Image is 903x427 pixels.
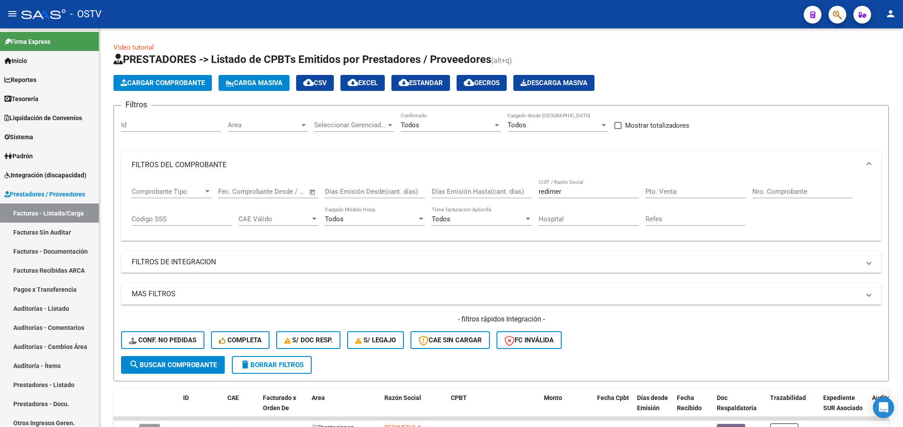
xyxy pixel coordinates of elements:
span: Cargar Comprobante [121,79,205,87]
button: Cargar Comprobante [113,75,212,91]
button: Conf. no pedidas [121,331,204,349]
button: S/ Doc Resp. [276,331,341,349]
span: Liquidación de Convenios [4,113,82,123]
span: Mostrar totalizadores [625,120,689,131]
span: Conf. no pedidas [129,336,196,344]
button: Carga Masiva [219,75,289,91]
mat-panel-title: FILTROS DEL COMPROBANTE [132,160,860,170]
mat-expansion-panel-header: FILTROS DE INTEGRACION [121,251,881,273]
mat-icon: search [129,359,140,370]
app-download-masive: Descarga masiva de comprobantes (adjuntos) [513,75,594,91]
div: Open Intercom Messenger [873,397,894,418]
span: Tesorería [4,94,39,104]
input: Fecha fin [262,188,305,196]
span: Todos [325,215,344,223]
span: Completa [219,336,262,344]
mat-icon: cloud_download [399,77,409,88]
span: CAE Válido [238,215,310,223]
span: Buscar Comprobante [129,361,217,369]
button: Descarga Masiva [513,75,594,91]
span: PRESTADORES -> Listado de CPBTs Emitidos por Prestadores / Proveedores [113,53,491,66]
button: Estandar [391,75,450,91]
button: EXCEL [340,75,385,91]
div: FILTROS DEL COMPROBANTE [121,179,881,241]
a: Video tutorial [113,43,154,51]
span: Todos [401,121,419,129]
button: Buscar Comprobante [121,356,225,374]
span: S/ legajo [355,336,396,344]
mat-icon: cloud_download [464,77,474,88]
span: Firma Express [4,37,51,47]
span: Borrar Filtros [240,361,304,369]
span: Razón Social [384,394,421,401]
mat-icon: cloud_download [303,77,314,88]
span: Facturado x Orden De [263,394,296,411]
span: Area [312,394,325,401]
span: Padrón [4,151,33,161]
span: CSV [303,79,327,87]
h3: Filtros [121,98,152,111]
span: CPBT [451,394,467,401]
button: S/ legajo [347,331,404,349]
span: Doc Respaldatoria [717,394,757,411]
span: Prestadores / Proveedores [4,189,85,199]
span: Comprobante Tipo [132,188,203,196]
span: Seleccionar Gerenciador [314,121,386,129]
span: Estandar [399,79,443,87]
span: Carga Masiva [226,79,282,87]
span: CAE [227,394,239,401]
mat-icon: cloud_download [348,77,358,88]
span: EXCEL [348,79,378,87]
span: Monto [544,394,562,401]
span: Area [228,121,300,129]
h4: - filtros rápidos Integración - [121,314,881,324]
span: Fecha Recibido [677,394,702,411]
button: Borrar Filtros [232,356,312,374]
mat-icon: delete [240,359,250,370]
button: Gecros [457,75,507,91]
span: (alt+q) [491,56,512,65]
mat-icon: person [885,8,896,19]
span: Trazabilidad [770,394,806,401]
mat-icon: menu [7,8,18,19]
button: Open calendar [308,187,318,197]
button: FC Inválida [496,331,562,349]
mat-panel-title: MAS FILTROS [132,289,860,299]
span: FC Inválida [504,336,554,344]
span: Días desde Emisión [637,394,668,411]
span: CAE SIN CARGAR [418,336,482,344]
button: CSV [296,75,334,91]
span: - OSTV [70,4,102,24]
span: Sistema [4,132,33,142]
button: CAE SIN CARGAR [410,331,490,349]
span: Integración (discapacidad) [4,170,86,180]
button: Completa [211,331,270,349]
mat-expansion-panel-header: MAS FILTROS [121,283,881,305]
mat-expansion-panel-header: FILTROS DEL COMPROBANTE [121,151,881,179]
span: Expediente SUR Asociado [823,394,863,411]
mat-panel-title: FILTROS DE INTEGRACION [132,257,860,267]
span: Gecros [464,79,500,87]
span: Reportes [4,75,36,85]
span: ID [183,394,189,401]
span: S/ Doc Resp. [284,336,333,344]
span: Auditoria [872,394,898,401]
span: Inicio [4,56,27,66]
span: Todos [508,121,526,129]
input: Fecha inicio [218,188,254,196]
span: Todos [432,215,450,223]
span: Fecha Cpbt [597,394,629,401]
span: Descarga Masiva [520,79,587,87]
